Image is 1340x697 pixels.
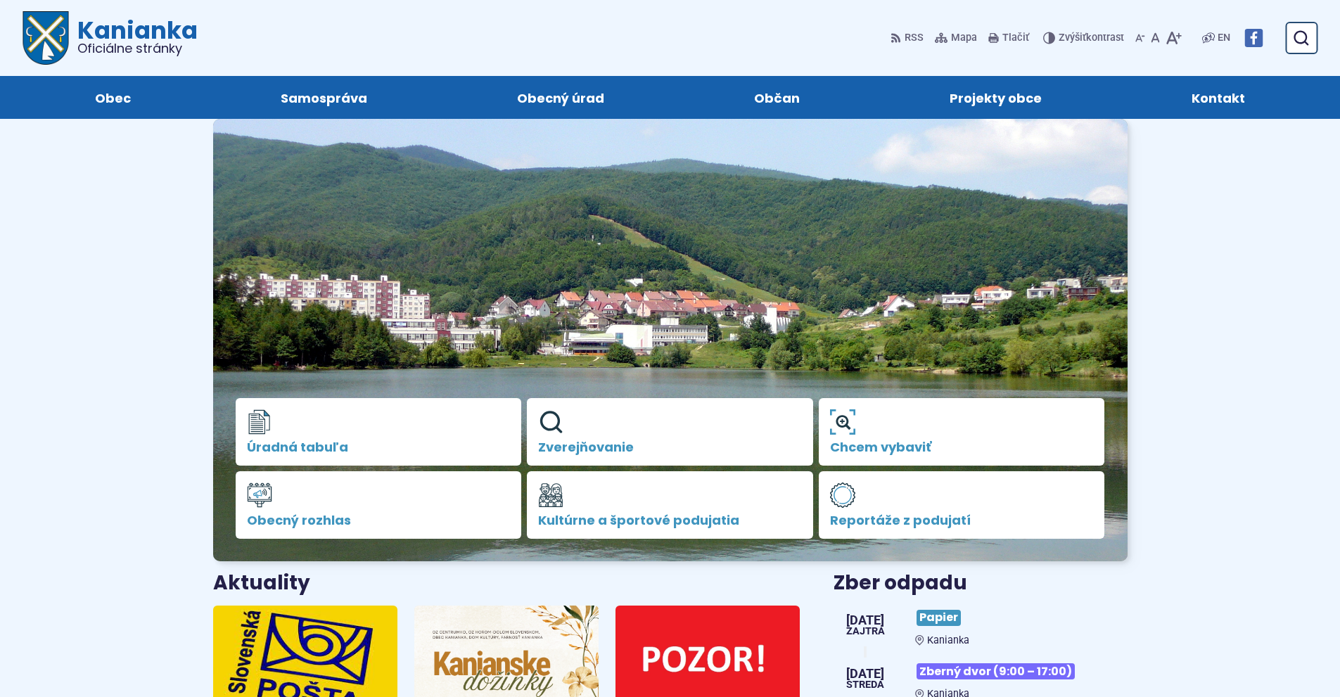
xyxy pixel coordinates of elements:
[846,667,884,680] span: [DATE]
[247,440,511,454] span: Úradná tabuľa
[819,398,1105,466] a: Chcem vybaviť
[905,30,924,46] span: RSS
[538,440,802,454] span: Zverejňovanie
[754,76,800,119] span: Občan
[846,614,885,627] span: [DATE]
[846,680,884,690] span: streda
[927,634,969,646] span: Kanianka
[527,398,813,466] a: Zverejňovanie
[846,627,885,637] span: Zajtra
[213,573,310,594] h3: Aktuality
[247,513,511,527] span: Obecný rozhlas
[23,11,69,65] img: Prejsť na domovskú stránku
[527,471,813,539] a: Kultúrne a športové podujatia
[891,23,926,53] a: RSS
[236,471,522,539] a: Obecný rozhlas
[932,23,980,53] a: Mapa
[1043,23,1127,53] button: Zvýšiťkontrast
[517,76,604,119] span: Obecný úrad
[1059,32,1124,44] span: kontrast
[830,513,1094,527] span: Reportáže z podujatí
[889,76,1103,119] a: Projekty obce
[950,76,1042,119] span: Projekty obce
[834,573,1127,594] h3: Zber odpadu
[95,76,131,119] span: Obec
[1131,76,1306,119] a: Kontakt
[1148,23,1163,53] button: Nastaviť pôvodnú veľkosť písma
[69,18,198,55] h1: Kanianka
[1215,30,1233,46] a: EN
[985,23,1032,53] button: Tlačiť
[1002,32,1029,44] span: Tlačiť
[1244,29,1263,47] img: Prejsť na Facebook stránku
[236,398,522,466] a: Úradná tabuľa
[917,610,961,626] span: Papier
[1059,32,1086,44] span: Zvýšiť
[1132,23,1148,53] button: Zmenšiť veľkosť písma
[456,76,665,119] a: Obecný úrad
[34,76,191,119] a: Obec
[538,513,802,527] span: Kultúrne a športové podujatia
[1218,30,1230,46] span: EN
[834,604,1127,646] a: Papier Kanianka [DATE] Zajtra
[917,663,1075,679] span: Zberný dvor (9:00 – 17:00)
[281,76,367,119] span: Samospráva
[830,440,1094,454] span: Chcem vybaviť
[77,42,198,55] span: Oficiálne stránky
[219,76,428,119] a: Samospráva
[819,471,1105,539] a: Reportáže z podujatí
[1192,76,1245,119] span: Kontakt
[1163,23,1185,53] button: Zväčšiť veľkosť písma
[951,30,977,46] span: Mapa
[23,11,198,65] a: Logo Kanianka, prejsť na domovskú stránku.
[694,76,861,119] a: Občan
